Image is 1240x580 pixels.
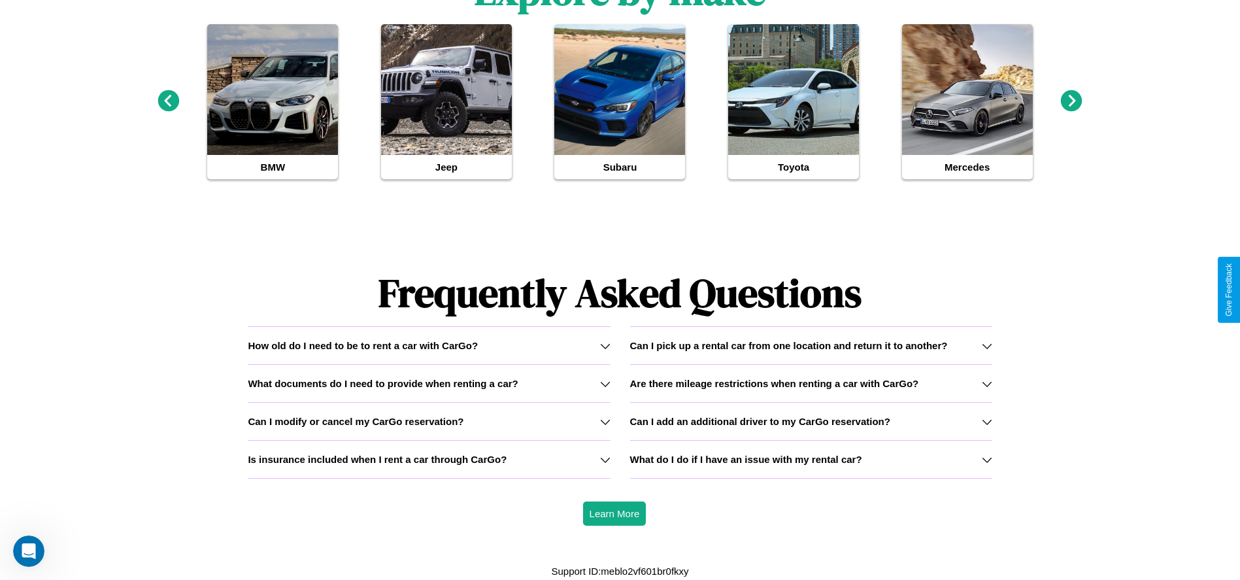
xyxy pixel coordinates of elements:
h3: How old do I need to be to rent a car with CarGo? [248,340,478,351]
h3: What do I do if I have an issue with my rental car? [630,454,862,465]
h4: Mercedes [902,155,1033,179]
h4: Toyota [728,155,859,179]
iframe: Intercom live chat [13,536,44,567]
p: Support ID: meblo2vf601br0fkxy [551,562,688,580]
h4: Jeep [381,155,512,179]
h3: Can I add an additional driver to my CarGo reservation? [630,416,890,427]
div: Give Feedback [1224,264,1233,316]
h1: Frequently Asked Questions [248,260,992,326]
button: Learn More [583,502,646,526]
h3: Are there mileage restrictions when renting a car with CarGo? [630,378,919,389]
h3: Can I modify or cancel my CarGo reservation? [248,416,463,427]
h3: What documents do I need to provide when renting a car? [248,378,518,389]
h3: Can I pick up a rental car from one location and return it to another? [630,340,948,351]
h4: BMW [207,155,338,179]
h3: Is insurance included when I rent a car through CarGo? [248,454,507,465]
h4: Subaru [554,155,685,179]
